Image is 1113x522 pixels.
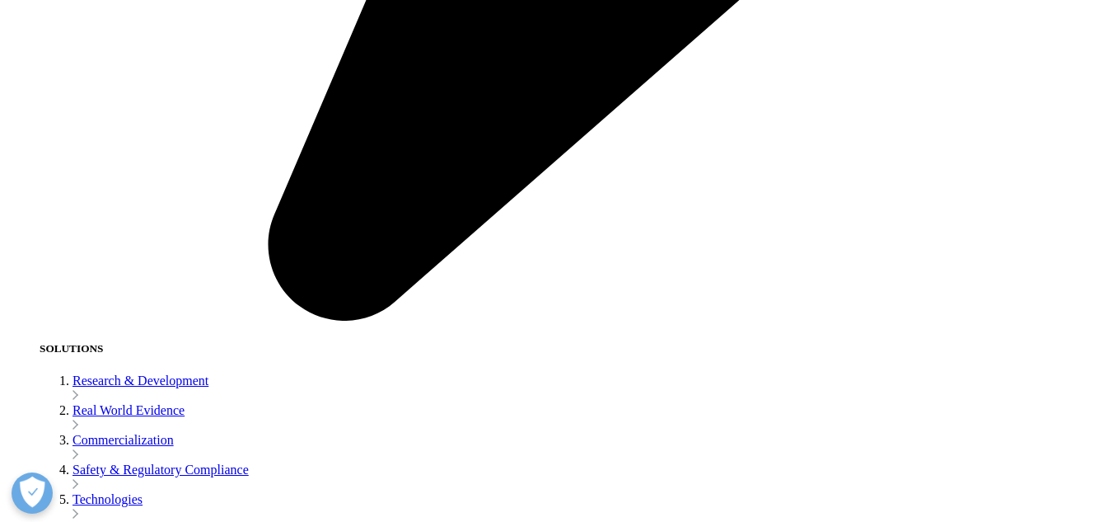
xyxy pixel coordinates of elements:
a: Technologies [72,492,143,506]
button: Open Preferences [12,473,53,514]
a: Safety & Regulatory Compliance [72,463,249,477]
a: Real World Evidence [72,403,185,417]
a: Commercialization [72,433,174,447]
a: Research & Development [72,374,208,388]
h5: SOLUTIONS [40,342,1106,355]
